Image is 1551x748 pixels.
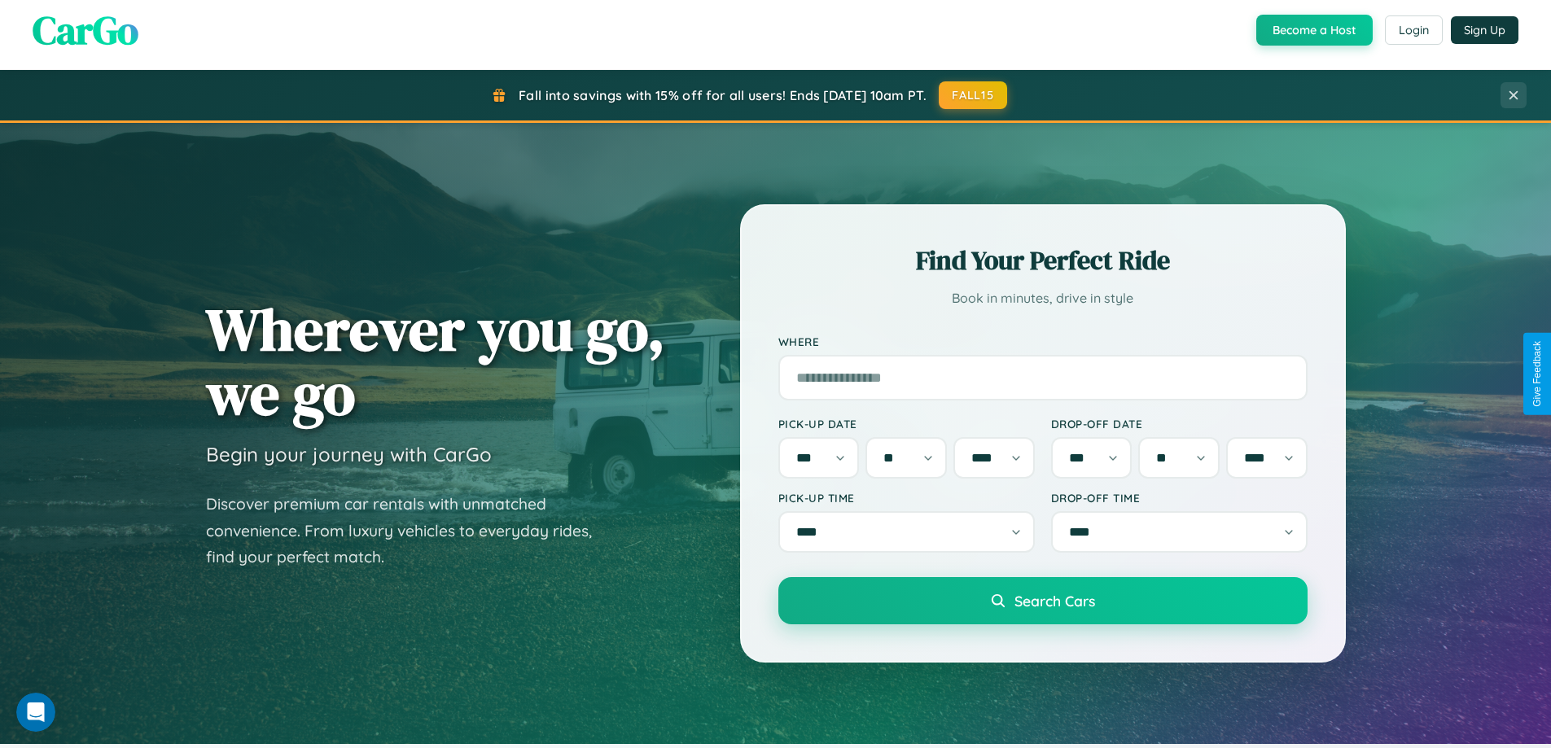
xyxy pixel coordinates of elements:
h2: Find Your Perfect Ride [778,243,1308,278]
span: Fall into savings with 15% off for all users! Ends [DATE] 10am PT. [519,87,927,103]
label: Pick-up Date [778,417,1035,431]
label: Pick-up Time [778,491,1035,505]
iframe: Intercom live chat [16,693,55,732]
label: Where [778,335,1308,348]
p: Book in minutes, drive in style [778,287,1308,310]
button: FALL15 [939,81,1007,109]
button: Sign Up [1451,16,1518,44]
button: Search Cars [778,577,1308,624]
h1: Wherever you go, we go [206,297,665,426]
p: Discover premium car rentals with unmatched convenience. From luxury vehicles to everyday rides, ... [206,491,613,571]
div: Give Feedback [1531,341,1543,407]
button: Become a Host [1256,15,1373,46]
label: Drop-off Time [1051,491,1308,505]
span: CarGo [33,3,138,57]
span: Search Cars [1014,592,1095,610]
h3: Begin your journey with CarGo [206,442,492,466]
label: Drop-off Date [1051,417,1308,431]
button: Login [1385,15,1443,45]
